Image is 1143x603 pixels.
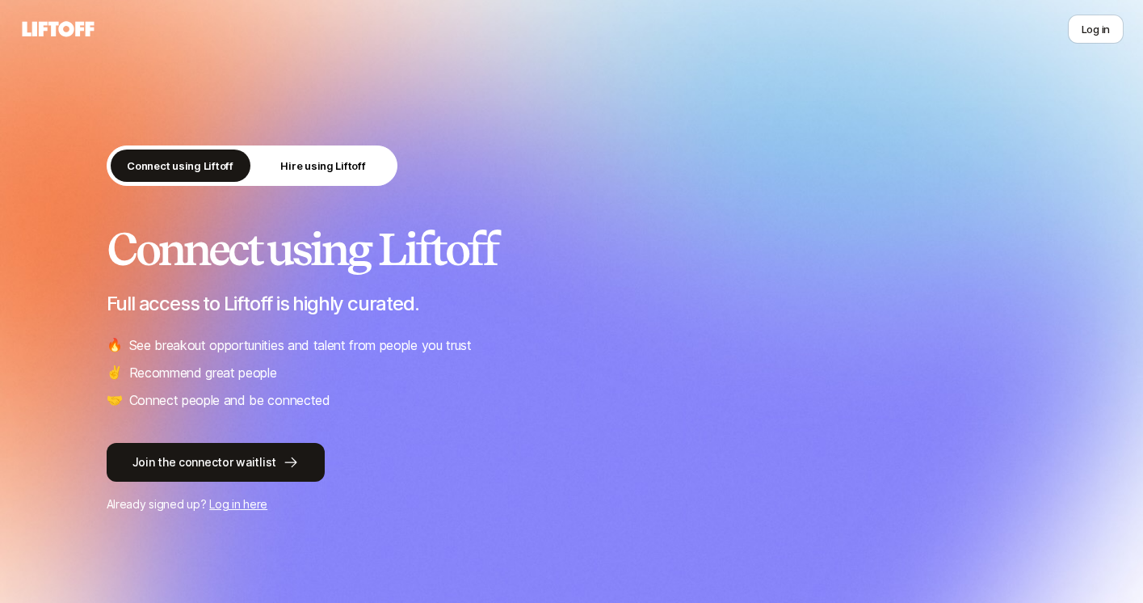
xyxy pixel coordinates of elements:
h2: Connect using Liftoff [107,225,1037,273]
button: Log in [1068,15,1124,44]
span: 🤝 [107,390,123,411]
a: Log in here [209,497,267,511]
button: Join the connector waitlist [107,443,325,482]
p: See breakout opportunities and talent from people you trust [129,335,472,356]
p: Connect people and be connected [129,390,330,411]
p: Full access to Liftoff is highly curated. [107,293,1037,315]
a: Join the connector waitlist [107,443,1037,482]
span: 🔥 [107,335,123,356]
p: Connect using Liftoff [127,158,233,174]
span: ✌️ [107,362,123,383]
p: Recommend great people [129,362,277,383]
p: Already signed up? [107,495,1037,514]
p: Hire using Liftoff [280,158,365,174]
